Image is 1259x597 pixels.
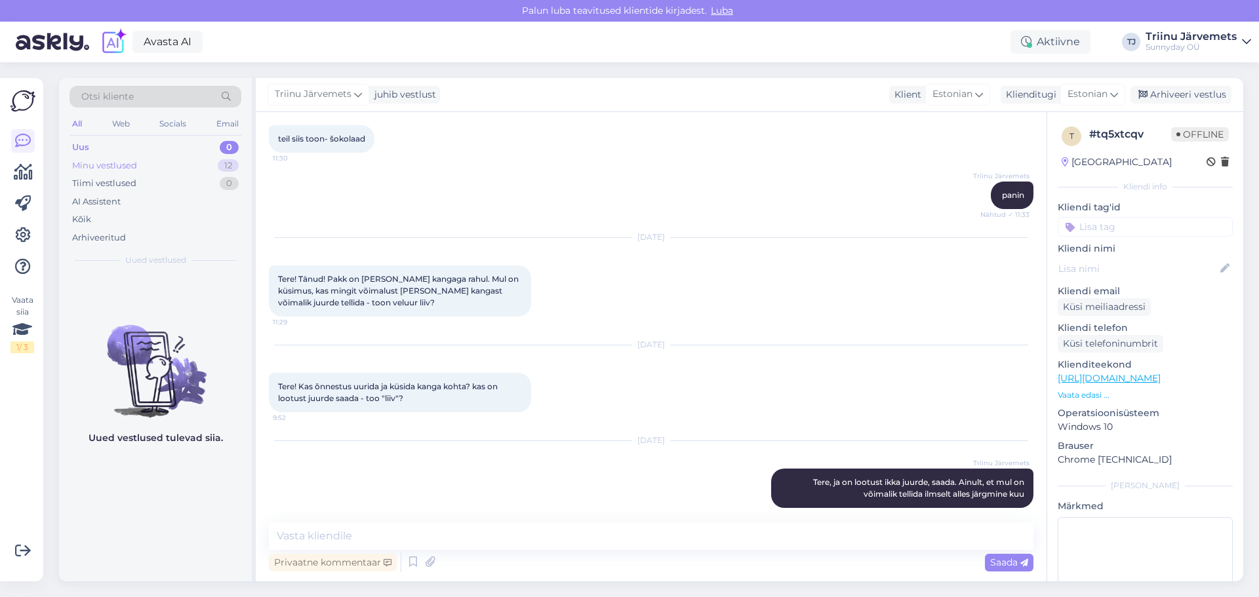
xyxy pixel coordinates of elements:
[1058,261,1218,276] input: Lisa nimi
[72,141,89,154] div: Uus
[269,554,397,571] div: Privaatne kommentaar
[81,90,134,104] span: Otsi kliente
[89,431,223,445] p: Uued vestlused tulevad siia.
[1058,298,1151,316] div: Küsi meiliaadressi
[10,341,34,353] div: 1 / 3
[980,509,1029,518] span: 9:52
[1058,420,1233,434] p: Windows 10
[72,177,136,190] div: Tiimi vestlused
[59,301,252,419] img: No chats
[980,210,1029,220] span: Nähtud ✓ 11:33
[1058,372,1161,384] a: [URL][DOMAIN_NAME]
[273,317,322,327] span: 11:29
[932,87,972,102] span: Estonian
[273,413,322,423] span: 9:52
[973,171,1029,181] span: Triinu Järvemets
[1146,31,1251,52] a: Triinu JärvemetsSunnyday OÜ
[1058,242,1233,256] p: Kliendi nimi
[1058,217,1233,237] input: Lisa tag
[1058,389,1233,401] p: Vaata edasi ...
[72,213,91,226] div: Kõik
[1171,127,1229,142] span: Offline
[1010,30,1090,54] div: Aktiivne
[1058,439,1233,453] p: Brauser
[1130,86,1231,104] div: Arhiveeri vestlus
[278,274,521,307] span: Tere! Tänud! Pakk on [PERSON_NAME] kangaga rahul. Mul on küsimus, kas mingit võimalust [PERSON_NA...
[1058,499,1233,513] p: Märkmed
[1058,201,1233,214] p: Kliendi tag'id
[1058,406,1233,420] p: Operatsioonisüsteem
[10,294,34,353] div: Vaata siia
[220,177,239,190] div: 0
[813,477,1026,499] span: Tere, ja on lootust ikka juurde, saada. Ainult, et mul on võimalik tellida ilmselt alles järgmine...
[278,381,500,403] span: Tere! Kas õnnestus uurida ja küsida kanga kohta? kas on lootust juurde saada - too "liiv"?
[1069,131,1074,141] span: t
[110,115,132,132] div: Web
[1002,190,1024,200] span: panin
[1146,42,1237,52] div: Sunnyday OÜ
[973,458,1029,468] span: Triinu Järvemets
[70,115,85,132] div: All
[100,28,127,56] img: explore-ai
[214,115,241,132] div: Email
[1146,31,1237,42] div: Triinu Järvemets
[273,153,322,163] span: 11:30
[1058,321,1233,335] p: Kliendi telefon
[157,115,189,132] div: Socials
[72,195,121,208] div: AI Assistent
[10,88,35,113] img: Askly Logo
[1058,181,1233,193] div: Kliendi info
[72,159,137,172] div: Minu vestlused
[1058,284,1233,298] p: Kliendi email
[1058,335,1163,353] div: Küsi telefoninumbrit
[707,5,737,16] span: Luba
[889,88,921,102] div: Klient
[125,254,186,266] span: Uued vestlused
[275,87,351,102] span: Triinu Järvemets
[278,134,365,144] span: teil siis toon- šokolaad
[269,339,1033,351] div: [DATE]
[220,141,239,154] div: 0
[1068,87,1108,102] span: Estonian
[269,231,1033,243] div: [DATE]
[1122,33,1140,51] div: TJ
[269,434,1033,446] div: [DATE]
[1058,358,1233,372] p: Klienditeekond
[1058,453,1233,467] p: Chrome [TECHNICAL_ID]
[1089,126,1171,142] div: # tq5xtcqv
[72,231,126,244] div: Arhiveeritud
[1058,480,1233,491] div: [PERSON_NAME]
[132,31,203,53] a: Avasta AI
[990,556,1028,568] span: Saada
[1001,88,1056,102] div: Klienditugi
[369,88,436,102] div: juhib vestlust
[218,159,239,172] div: 12
[1062,155,1172,169] div: [GEOGRAPHIC_DATA]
